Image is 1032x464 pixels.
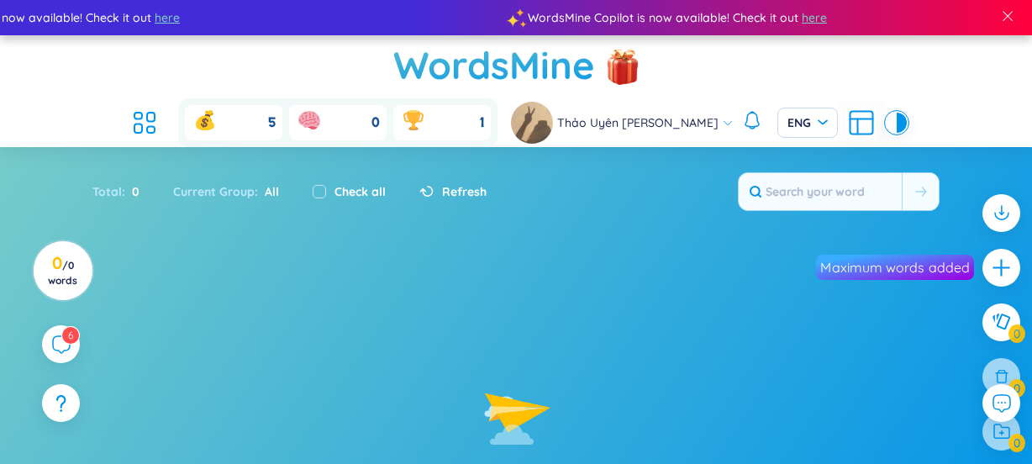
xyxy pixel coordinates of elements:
div: Total : [92,174,156,209]
span: 5 [268,113,276,132]
span: 1 [480,113,484,132]
a: avatar [511,102,557,144]
span: Refresh [442,182,487,201]
span: / 0 words [48,259,77,287]
span: 0 [371,113,380,132]
span: here [802,8,827,27]
a: WordsMine [393,35,595,95]
div: Current Group : [156,174,296,209]
sup: 6 [62,327,79,344]
span: 6 [68,329,73,341]
label: Check all [334,182,386,201]
img: avatar [511,102,553,144]
h3: 0 [44,256,82,287]
span: All [258,184,279,199]
input: Search your word [739,173,902,210]
span: 0 [125,182,140,201]
img: flashSalesIcon.a7f4f837.png [606,40,640,91]
span: here [155,8,180,27]
span: ENG [787,114,828,131]
span: Thảo Uyên [PERSON_NAME] [557,113,719,132]
span: plus [991,257,1012,278]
